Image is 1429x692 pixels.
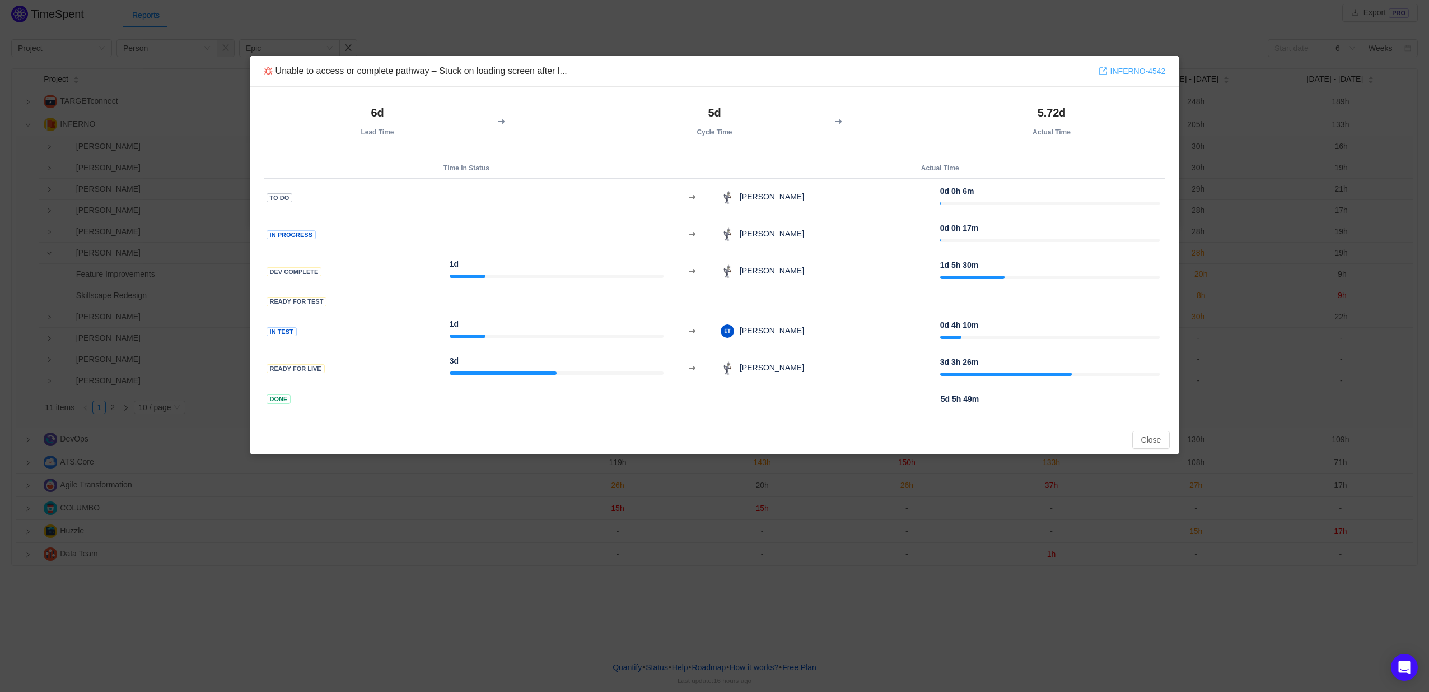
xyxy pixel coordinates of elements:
[267,364,325,374] span: Ready for Live
[601,100,829,142] th: Cycle Time
[734,192,804,201] span: [PERSON_NAME]
[721,191,734,204] img: 5976d2925a99305072d89a6296989698
[267,297,327,306] span: Ready for Test
[267,267,322,277] span: Dev Complete
[708,106,721,119] strong: 5d
[721,227,734,241] img: 5976d2925a99305072d89a6296989698
[721,324,734,338] img: 8f93757278d5cd342f0bcfd2fa22d93b
[940,224,978,233] strong: 0d 0h 17m
[264,100,492,142] th: Lead Time
[721,361,734,375] img: 5976d2925a99305072d89a6296989698
[267,327,297,337] span: In Test
[1132,431,1170,449] button: Close
[264,65,567,77] div: Unable to access or complete pathway – Stuck on loading screen after l...
[734,363,804,372] span: [PERSON_NAME]
[264,67,273,76] img: 10303
[450,356,459,365] strong: 3d
[1038,106,1066,119] strong: 5.72d
[940,261,978,270] strong: 1d 5h 30m
[734,229,804,238] span: [PERSON_NAME]
[940,187,974,196] strong: 0d 0h 6m
[721,264,734,278] img: 5976d2925a99305072d89a6296989698
[450,319,459,328] strong: 1d
[267,230,316,240] span: In Progress
[267,394,291,404] span: Done
[1391,654,1418,681] div: Open Intercom Messenger
[1099,65,1166,77] a: INFERNO-4542
[941,394,979,403] strong: 5d 5h 49m
[734,266,804,275] span: [PERSON_NAME]
[264,159,670,178] th: Time in Status
[714,159,1165,178] th: Actual Time
[734,326,804,335] span: [PERSON_NAME]
[940,321,978,329] strong: 0d 4h 10m
[450,259,459,268] strong: 1d
[940,357,978,366] strong: 3d 3h 26m
[371,106,384,119] strong: 6d
[267,193,293,203] span: To Do
[938,100,1166,142] th: Actual Time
